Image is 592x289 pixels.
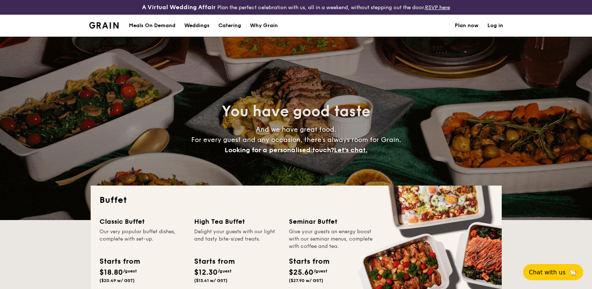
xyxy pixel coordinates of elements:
[289,228,375,250] div: Give your guests an energy boost with our seminar menus, complete with coffee and tea.
[194,216,280,227] div: High Tea Buffet
[142,3,216,12] h4: A Virtual Wedding Affair
[194,228,280,250] div: Delight your guests with our light and tasty bite-sized treats.
[334,146,367,154] span: Let's chat.
[99,3,493,12] div: Plan the perfect celebration with us, all in a weekend, without stepping out the door.
[214,15,246,37] a: Catering
[218,268,232,274] span: /guest
[194,256,234,267] div: Starts from
[529,269,566,276] span: Chat with us
[194,268,218,277] span: $12.30
[129,15,175,37] div: Meals On Demand
[487,15,503,37] a: Log in
[194,278,228,283] span: ($13.41 w/ GST)
[124,15,180,37] a: Meals On Demand
[184,15,210,37] div: Weddings
[99,278,135,283] span: ($20.49 w/ GST)
[313,268,327,274] span: /guest
[89,22,119,29] a: Logotype
[246,15,282,37] a: Why Grain
[225,146,334,154] span: Looking for a personalised touch?
[455,15,479,37] a: Plan now
[289,268,313,277] span: $25.60
[218,15,241,37] h1: Catering
[99,256,139,267] div: Starts from
[99,228,185,250] div: Our very popular buffet dishes, complete with set-up.
[99,194,493,206] h2: Buffet
[99,216,185,227] div: Classic Buffet
[289,216,375,227] div: Seminar Buffet
[99,268,123,277] span: $18.80
[180,15,214,37] a: Weddings
[289,278,323,283] span: ($27.90 w/ GST)
[289,256,329,267] div: Starts from
[523,264,583,280] button: Chat with us🦙
[425,4,450,11] a: RSVP here
[250,15,278,37] div: Why Grain
[123,268,137,274] span: /guest
[191,125,401,154] span: And we have great food. For every guest and any occasion, there’s always room for Grain.
[89,22,119,29] img: Grain
[222,103,370,120] span: You have good taste
[569,268,577,277] span: 🦙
